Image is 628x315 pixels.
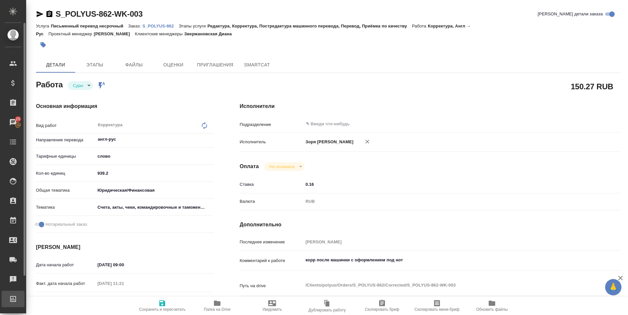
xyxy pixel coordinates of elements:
p: Редактура, Корректура, Постредактура машинного перевода, Перевод, Приёмка по качеству [207,24,412,28]
button: 🙏 [605,279,621,295]
button: Не оплачена [267,164,296,169]
p: Валюта [240,198,303,205]
p: Звержановская Диана [184,31,236,36]
h2: Работа [36,78,63,90]
p: Тарифные единицы [36,153,95,160]
span: 25 [12,116,24,122]
h2: 150.27 RUB [571,81,613,92]
input: ✎ Введи что-нибудь [303,180,589,189]
h4: Исполнители [240,102,621,110]
span: Этапы [79,61,111,69]
p: Подразделение [240,121,303,128]
button: Обновить файлы [464,297,519,315]
p: S_POLYUS-862 [142,24,179,28]
span: 🙏 [608,280,619,294]
button: Скопировать ссылку [45,10,53,18]
p: Общая тематика [36,187,95,194]
span: SmartCat [241,61,273,69]
span: Сохранить и пересчитать [139,307,185,312]
button: Скопировать мини-бриф [410,297,464,315]
p: Дата начала работ [36,262,95,268]
span: Дублировать работу [308,308,346,312]
textarea: /Clients/polyus/Orders/S_POLYUS-862/Corrected/S_POLYUS-862-WK-003 [303,280,589,291]
span: Обновить файлы [476,307,508,312]
a: S_POLYUS-862-WK-003 [56,9,143,18]
input: ✎ Введи что-нибудь [95,260,152,270]
button: Дублировать работу [300,297,355,315]
p: Ставка [240,181,303,188]
p: Путь на drive [240,283,303,289]
p: Заказ: [128,24,142,28]
p: Этапы услуги [179,24,207,28]
span: Детали [40,61,71,69]
div: Счета, акты, чеки, командировочные и таможенные документы [95,202,214,213]
p: Услуга [36,24,51,28]
div: Сдан [68,81,93,90]
p: [PERSON_NAME] [94,31,135,36]
p: Клиентские менеджеры [135,31,184,36]
h4: Дополнительно [240,221,621,229]
p: Последнее изменение [240,239,303,245]
a: 25 [2,114,25,131]
input: ✎ Введи что-нибудь [95,296,152,305]
span: Скопировать мини-бриф [414,307,459,312]
span: Нотариальный заказ [45,221,87,228]
p: Исполнитель [240,139,303,145]
textarea: корр после машинки с оформлением под нот [303,254,589,266]
button: Сдан [71,83,85,88]
p: Тематика [36,204,95,211]
p: Письменный перевод несрочный [51,24,128,28]
h4: Оплата [240,163,259,170]
span: Приглашения [197,61,234,69]
p: Комментарий к работе [240,257,303,264]
button: Open [585,123,587,125]
h4: Основная информация [36,102,214,110]
button: Сохранить и пересчитать [135,297,190,315]
p: Кол-во единиц [36,170,95,177]
div: слово [95,151,214,162]
button: Скопировать ссылку для ЯМессенджера [36,10,44,18]
p: Работа [412,24,428,28]
input: Пустое поле [95,279,152,288]
p: Проектный менеджер [48,31,94,36]
h4: [PERSON_NAME] [36,243,214,251]
button: Уведомить [245,297,300,315]
p: Вид работ [36,122,95,129]
span: Оценки [158,61,189,69]
p: Направление перевода [36,137,95,143]
span: Папка на Drive [204,307,231,312]
span: [PERSON_NAME] детали заказа [538,11,603,17]
a: S_POLYUS-862 [142,23,179,28]
p: Зоря [PERSON_NAME] [303,139,354,145]
button: Добавить тэг [36,38,50,52]
div: RUB [303,196,589,207]
button: Скопировать бриф [355,297,410,315]
span: Файлы [118,61,150,69]
input: ✎ Введи что-нибудь [95,168,214,178]
div: Сдан [264,162,304,171]
span: Скопировать бриф [365,307,399,312]
button: Open [210,139,211,140]
div: Юридическая/Финансовая [95,185,214,196]
button: Удалить исполнителя [360,134,375,149]
input: ✎ Введи что-нибудь [305,120,565,128]
input: Пустое поле [303,237,589,247]
span: Уведомить [262,307,282,312]
button: Папка на Drive [190,297,245,315]
p: Факт. дата начала работ [36,280,95,287]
